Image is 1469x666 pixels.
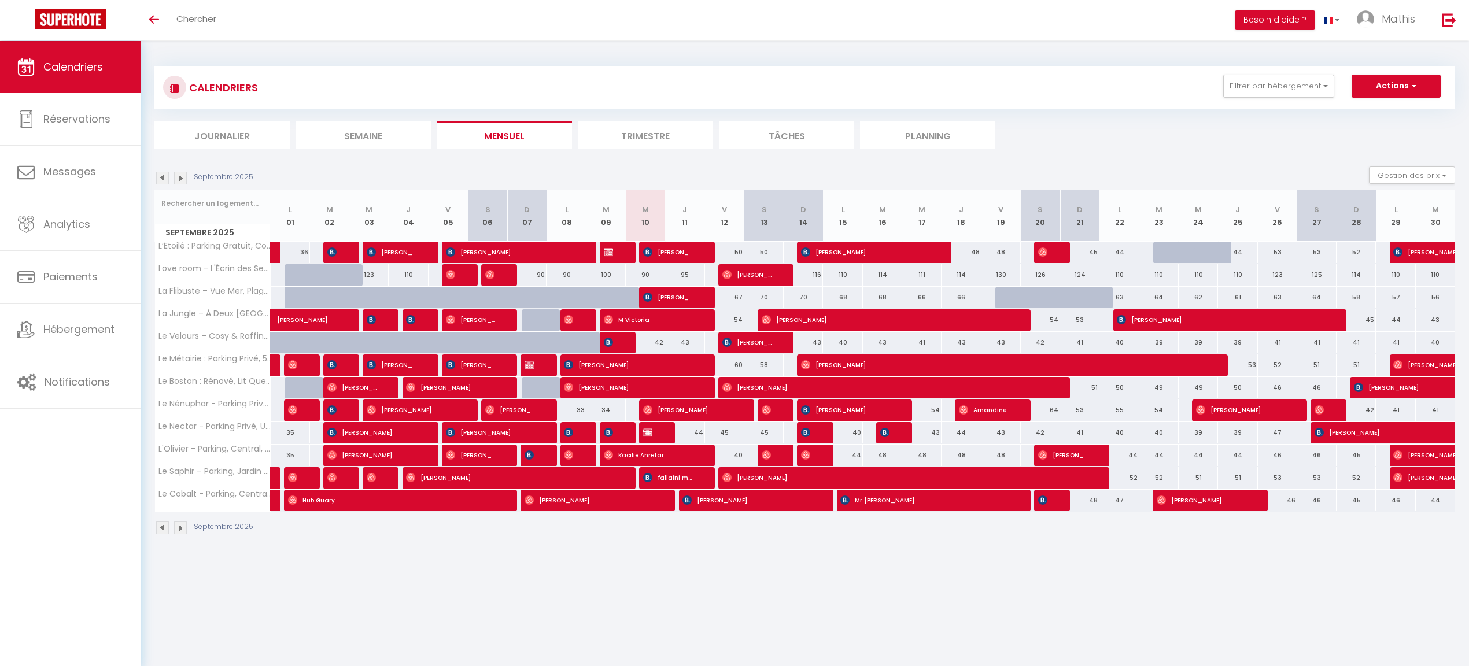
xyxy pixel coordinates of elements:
[157,445,272,453] span: L'Olivier - Parking, Central, Séjour Unique
[157,354,272,363] span: Le Métairie : Parking Privé, 5min Gare, [GEOGRAPHIC_DATA]
[784,332,823,353] div: 43
[1099,242,1139,263] div: 44
[1297,332,1337,353] div: 41
[327,354,341,376] span: [PERSON_NAME]
[705,190,744,242] th: 12
[1021,399,1060,421] div: 64
[626,190,665,242] th: 10
[1218,377,1257,398] div: 50
[507,190,547,242] th: 07
[942,242,981,263] div: 48
[1416,287,1455,308] div: 56
[981,422,1021,443] div: 43
[604,331,617,353] span: [PERSON_NAME]
[288,399,301,421] span: [PERSON_NAME]
[1021,190,1060,242] th: 20
[863,445,902,466] div: 48
[1376,287,1415,308] div: 57
[507,264,547,286] div: 90
[902,332,942,353] div: 41
[155,224,270,241] span: Septembre 2025
[1139,190,1179,242] th: 23
[762,204,767,215] abbr: S
[1337,264,1376,286] div: 114
[744,354,784,376] div: 58
[705,354,744,376] div: 60
[1258,287,1297,308] div: 63
[880,421,894,443] span: [PERSON_NAME]
[1416,332,1455,353] div: 40
[288,354,301,376] span: [PERSON_NAME]
[389,190,428,242] th: 04
[1315,399,1328,421] span: [PERSON_NAME]
[1139,377,1179,398] div: 49
[643,421,656,443] span: [PERSON_NAME]
[1196,399,1288,421] span: [PERSON_NAME]
[1060,264,1099,286] div: 124
[578,121,713,149] li: Trimestre
[863,287,902,308] div: 68
[959,204,964,215] abbr: J
[1432,204,1439,215] abbr: M
[604,309,696,331] span: M Victoria
[705,422,744,443] div: 45
[446,444,499,466] span: [PERSON_NAME]
[1394,204,1398,215] abbr: L
[1099,264,1139,286] div: 110
[586,264,626,286] div: 100
[1235,10,1315,30] button: Besoin d'aide ?
[326,204,333,215] abbr: M
[446,421,538,443] span: [PERSON_NAME]
[665,422,704,443] div: 44
[1297,190,1337,242] th: 27
[665,332,704,353] div: 43
[860,121,995,149] li: Planning
[1315,421,1448,443] span: [PERSON_NAME]
[1179,422,1218,443] div: 39
[959,399,1012,421] span: Amandine Pastural
[1218,190,1257,242] th: 25
[1021,309,1060,331] div: 54
[564,444,577,466] span: [PERSON_NAME]
[801,354,1208,376] span: [PERSON_NAME]
[801,399,893,421] span: [PERSON_NAME]
[784,264,823,286] div: 116
[564,354,695,376] span: [PERSON_NAME]
[998,204,1003,215] abbr: V
[1218,354,1257,376] div: 53
[445,204,451,215] abbr: V
[784,287,823,308] div: 70
[1337,287,1376,308] div: 58
[1099,287,1139,308] div: 63
[744,242,784,263] div: 50
[902,287,942,308] div: 66
[823,445,862,466] div: 44
[1099,445,1139,466] div: 44
[1179,377,1218,398] div: 49
[1297,242,1337,263] div: 53
[1376,332,1415,353] div: 41
[942,190,981,242] th: 18
[288,489,498,511] span: Hub Guary
[1179,332,1218,353] div: 39
[800,204,806,215] abbr: D
[446,309,499,331] span: [PERSON_NAME]
[642,204,649,215] abbr: M
[161,193,264,214] input: Rechercher un logement...
[1353,204,1359,215] abbr: D
[942,422,981,443] div: 44
[1099,332,1139,353] div: 40
[524,204,530,215] abbr: D
[1420,614,1460,657] iframe: Chat
[157,264,272,273] span: Love room - L'Écrin des Sens, Jaccuzi
[1179,264,1218,286] div: 110
[902,445,942,466] div: 48
[942,445,981,466] div: 48
[1297,264,1337,286] div: 125
[271,467,276,489] a: [PERSON_NAME]
[840,489,1011,511] span: Mr [PERSON_NAME]
[1442,13,1456,27] img: logout
[643,399,735,421] span: [PERSON_NAME]
[271,242,310,263] div: 36
[276,303,330,325] span: [PERSON_NAME]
